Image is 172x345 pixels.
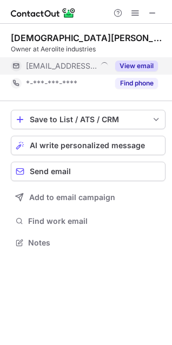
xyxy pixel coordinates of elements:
[11,44,166,54] div: Owner at Aerolite industries
[115,61,158,71] button: Reveal Button
[11,32,166,43] div: [DEMOGRAPHIC_DATA][PERSON_NAME] Aerolite industries
[115,78,158,89] button: Reveal Button
[11,214,166,229] button: Find work email
[11,136,166,155] button: AI write personalized message
[11,110,166,129] button: save-profile-one-click
[11,235,166,250] button: Notes
[29,193,115,202] span: Add to email campaign
[11,6,76,19] img: ContactOut v5.3.10
[28,216,161,226] span: Find work email
[11,188,166,207] button: Add to email campaign
[28,238,161,248] span: Notes
[26,61,97,71] span: [EMAIL_ADDRESS][DOMAIN_NAME]
[30,115,147,124] div: Save to List / ATS / CRM
[30,141,145,150] span: AI write personalized message
[11,162,166,181] button: Send email
[30,167,71,176] span: Send email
